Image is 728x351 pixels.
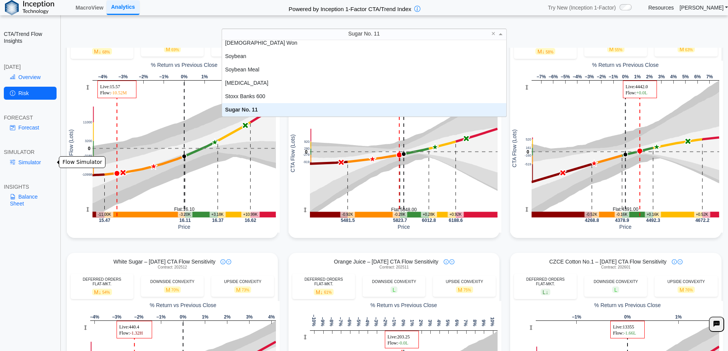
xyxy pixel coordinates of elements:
[546,289,548,295] span: ↓
[92,289,112,295] span: M
[164,46,181,52] span: M
[4,31,57,44] h2: CTA/Trend Flow Insights
[4,190,57,210] a: Balance Sheet
[73,1,107,14] a: MacroView
[678,259,683,264] img: plus-icon.svg
[607,46,624,52] span: M
[234,286,251,293] span: M
[4,121,57,134] a: Forecast
[314,289,334,295] span: M
[685,288,693,292] span: 76%
[601,265,631,270] span: Contract: 202601
[4,71,57,84] a: Overview
[222,63,506,76] div: Soybean Meal
[672,259,677,264] img: info-icon.svg
[171,288,179,292] span: 70%
[615,48,623,52] span: 55%
[348,31,380,37] span: Sugar No. 11
[222,36,506,50] div: [DEMOGRAPHIC_DATA] Won
[4,183,57,190] div: INSIGHTS
[215,280,270,284] div: UPSIDE CONVEXITY
[678,46,695,52] span: M
[437,280,492,284] div: UPSIDE CONVEXITY
[221,259,225,264] img: info-icon.svg
[92,48,112,55] span: M
[391,286,397,293] span: L
[164,286,181,293] span: M
[535,48,555,55] span: M
[222,50,506,63] div: Soybean
[4,156,57,169] a: Simulator
[99,289,101,295] span: ↓
[542,49,545,55] span: ↓
[334,258,438,265] span: Orange Juice – [DATE] CTA Flow Sensitivity
[612,286,619,293] span: L
[158,265,187,270] span: Contract: 202512
[107,0,139,15] a: Analytics
[548,4,616,11] span: Try New (Inception 1-Factor)
[541,289,550,295] span: L
[102,50,110,54] span: 68%
[490,29,497,40] span: Clear value
[242,288,249,292] span: 73%
[648,4,674,11] a: Resources
[444,259,449,264] img: info-icon.svg
[678,286,695,293] span: M
[222,90,506,103] div: Stoxx Banks 600
[99,49,101,55] span: ↓
[222,40,506,116] div: grid
[320,289,323,295] span: ↓
[366,280,422,284] div: DOWNSIDE CONVEXITY
[226,259,231,264] img: plus-icon.svg
[658,280,713,284] div: UPSIDE CONVEXITY
[222,76,506,90] div: [MEDICAL_DATA]
[4,149,57,155] div: SIMULATOR
[4,87,57,100] a: Risk
[464,288,471,292] span: 75%
[379,265,409,270] span: Contract: 202511
[588,280,643,284] div: DOWNSIDE CONVEXITY
[324,290,332,294] span: 61%
[456,286,473,293] span: M
[222,103,506,116] div: Sugar No. 11
[145,280,200,284] div: DOWNSIDE CONVEXITY
[449,259,454,264] img: plus-icon.svg
[113,258,216,265] span: White Sugar – [DATE] CTA Flow Sensitivity
[285,2,414,13] h2: Powered by Inception 1-Factor CTA/Trend Index
[75,277,130,286] div: DEFERRED ORDERS FLAT-MKT.
[679,4,728,11] a: [PERSON_NAME]
[518,277,573,286] div: DEFERRED ORDERS FLAT-MKT.
[171,48,179,52] span: 69%
[546,50,553,54] span: 58%
[4,114,57,121] div: FORECAST
[102,290,110,294] span: 54%
[685,48,693,52] span: 63%
[4,63,57,70] div: [DATE]
[491,30,496,37] span: ×
[549,258,666,265] span: CZCE Cotton No.1 – [DATE] CTA Flow Sensitivity
[296,277,351,286] div: DEFERRED ORDERS FLAT-MKT.
[59,156,105,168] div: Flow Simulator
